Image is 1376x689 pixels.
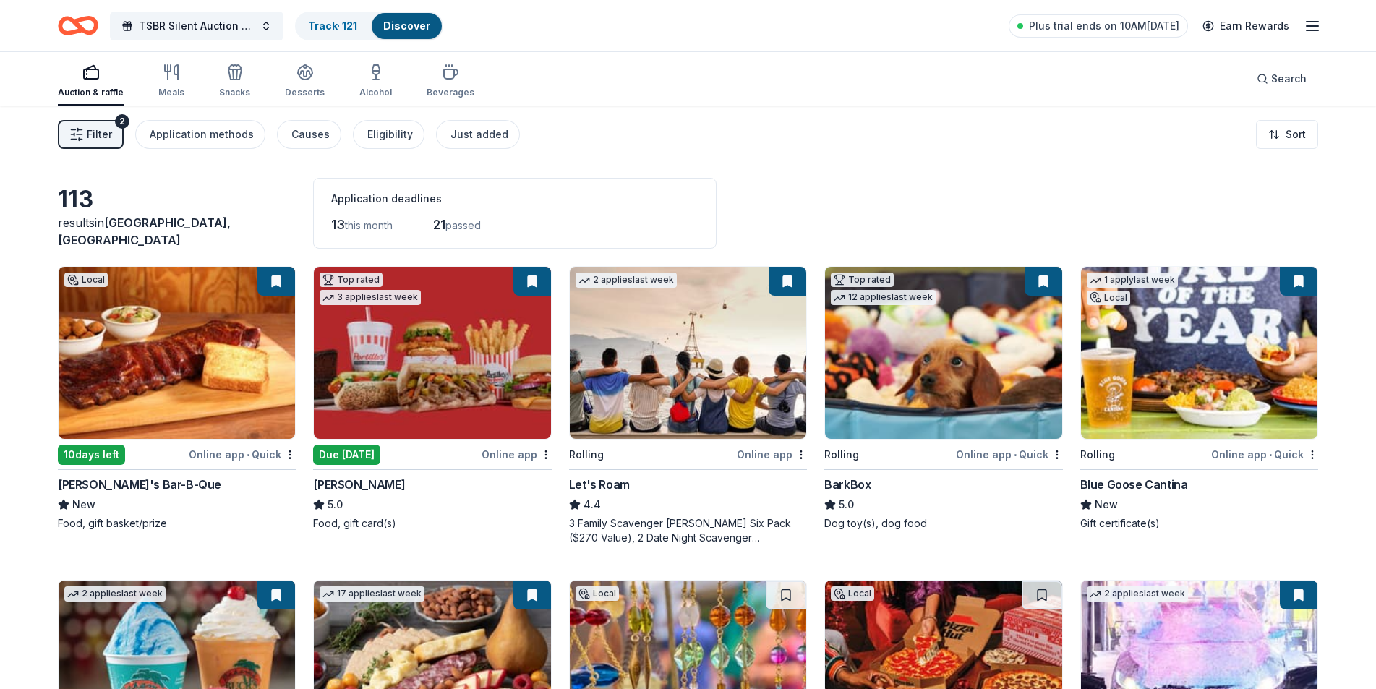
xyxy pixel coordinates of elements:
div: Desserts [285,87,325,98]
div: 10 days left [58,445,125,465]
div: Beverages [427,87,474,98]
a: Track· 121 [308,20,357,32]
a: Plus trial ends on 10AM[DATE] [1009,14,1188,38]
div: Application methods [150,126,254,143]
div: Top rated [831,273,894,287]
div: Local [1087,291,1130,305]
div: Rolling [569,446,604,463]
a: Discover [383,20,430,32]
div: Rolling [1080,446,1115,463]
div: results [58,214,296,249]
span: 4.4 [584,496,601,513]
div: 2 applies last week [576,273,677,288]
div: [PERSON_NAME] [313,476,405,493]
a: Image for Blue Goose Cantina1 applylast weekLocalRollingOnline app•QuickBlue Goose CantinaNewGift... [1080,266,1318,531]
div: 2 applies last week [64,586,166,602]
span: [GEOGRAPHIC_DATA], [GEOGRAPHIC_DATA] [58,215,231,247]
span: passed [445,219,481,231]
span: TSBR Silent Auction 2025 [139,17,255,35]
a: Earn Rewards [1194,13,1298,39]
span: • [1269,449,1272,461]
div: 2 applies last week [1087,586,1188,602]
div: 3 applies last week [320,290,421,305]
div: Dog toy(s), dog food [824,516,1062,531]
a: Home [58,9,98,43]
div: Alcohol [359,87,392,98]
div: Online app [482,445,552,463]
div: Let's Roam [569,476,630,493]
div: Gift certificate(s) [1080,516,1318,531]
div: 1 apply last week [1087,273,1178,288]
button: Causes [277,120,341,149]
a: Image for Soulman's Bar-B-QueLocal10days leftOnline app•Quick[PERSON_NAME]'s Bar-B-QueNewFood, gi... [58,266,296,531]
div: Blue Goose Cantina [1080,476,1188,493]
a: Image for Portillo'sTop rated3 applieslast weekDue [DATE]Online app[PERSON_NAME]5.0Food, gift car... [313,266,551,531]
span: this month [345,219,393,231]
div: Top rated [320,273,383,287]
a: Image for BarkBoxTop rated12 applieslast weekRollingOnline app•QuickBarkBox5.0Dog toy(s), dog food [824,266,1062,531]
button: Meals [158,58,184,106]
div: Food, gift card(s) [313,516,551,531]
button: Snacks [219,58,250,106]
span: 13 [331,217,345,232]
div: Local [831,586,874,601]
div: Auction & raffle [58,87,124,98]
button: TSBR Silent Auction 2025 [110,12,283,40]
button: Just added [436,120,520,149]
div: 17 applies last week [320,586,424,602]
div: Online app [737,445,807,463]
div: Just added [450,126,508,143]
button: Sort [1256,120,1318,149]
span: Plus trial ends on 10AM[DATE] [1029,17,1179,35]
div: Online app Quick [189,445,296,463]
button: Filter2 [58,120,124,149]
span: in [58,215,231,247]
span: 5.0 [328,496,343,513]
div: Application deadlines [331,190,698,207]
div: Online app Quick [1211,445,1318,463]
button: Desserts [285,58,325,106]
div: 3 Family Scavenger [PERSON_NAME] Six Pack ($270 Value), 2 Date Night Scavenger [PERSON_NAME] Two ... [569,516,807,545]
button: Application methods [135,120,265,149]
div: Online app Quick [956,445,1063,463]
div: 113 [58,185,296,214]
button: Track· 121Discover [295,12,443,40]
span: Search [1271,70,1307,87]
img: Image for Portillo's [314,267,550,439]
button: Eligibility [353,120,424,149]
button: Beverages [427,58,474,106]
button: Search [1245,64,1318,93]
div: Local [64,273,108,287]
div: Local [576,586,619,601]
span: New [72,496,95,513]
div: [PERSON_NAME]'s Bar-B-Que [58,476,221,493]
img: Image for Let's Roam [570,267,806,439]
button: Alcohol [359,58,392,106]
img: Image for BarkBox [825,267,1061,439]
span: Filter [87,126,112,143]
a: Image for Let's Roam2 applieslast weekRollingOnline appLet's Roam4.43 Family Scavenger [PERSON_NA... [569,266,807,545]
div: BarkBox [824,476,871,493]
button: Auction & raffle [58,58,124,106]
div: Eligibility [367,126,413,143]
div: Meals [158,87,184,98]
div: 12 applies last week [831,290,936,305]
span: 5.0 [839,496,854,513]
span: New [1095,496,1118,513]
span: 21 [433,217,445,232]
div: Due [DATE] [313,445,380,465]
div: 2 [115,114,129,129]
div: Rolling [824,446,859,463]
img: Image for Blue Goose Cantina [1081,267,1317,439]
div: Causes [291,126,330,143]
div: Snacks [219,87,250,98]
div: Food, gift basket/prize [58,516,296,531]
span: Sort [1286,126,1306,143]
img: Image for Soulman's Bar-B-Que [59,267,295,439]
span: • [247,449,249,461]
span: • [1014,449,1017,461]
